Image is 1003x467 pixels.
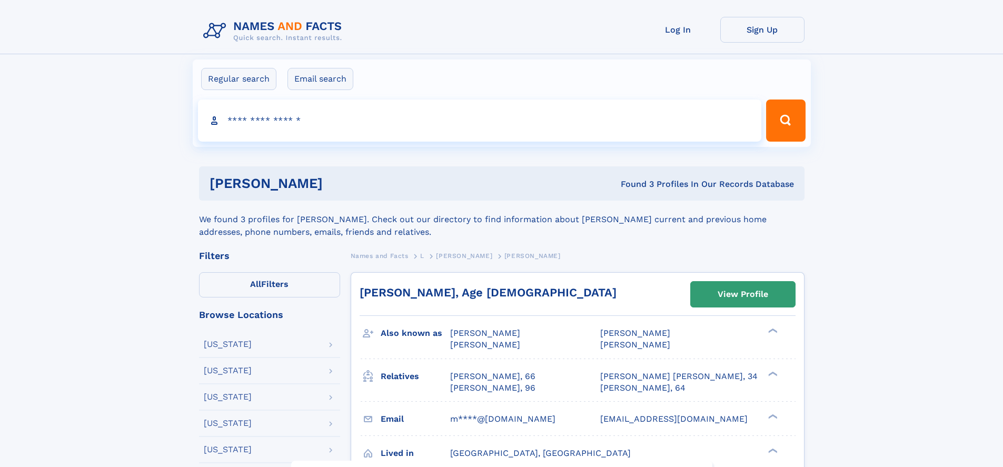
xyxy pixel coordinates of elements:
label: Filters [199,272,340,297]
a: Sign Up [720,17,805,43]
div: ❯ [766,370,778,377]
div: [US_STATE] [204,445,252,454]
div: Found 3 Profiles In Our Records Database [472,178,794,190]
a: [PERSON_NAME], 96 [450,382,535,394]
h1: [PERSON_NAME] [210,177,472,190]
label: Email search [287,68,353,90]
div: [US_STATE] [204,340,252,349]
div: ❯ [766,327,778,334]
div: ❯ [766,447,778,454]
a: Names and Facts [351,249,409,262]
div: View Profile [718,282,768,306]
div: ❯ [766,413,778,420]
span: L [420,252,424,260]
a: [PERSON_NAME], Age [DEMOGRAPHIC_DATA] [360,286,617,299]
span: [PERSON_NAME] [436,252,492,260]
h3: Also known as [381,324,450,342]
a: L [420,249,424,262]
span: [EMAIL_ADDRESS][DOMAIN_NAME] [600,414,748,424]
a: [PERSON_NAME] [PERSON_NAME], 34 [600,371,758,382]
a: [PERSON_NAME] [436,249,492,262]
span: [PERSON_NAME] [450,340,520,350]
h3: Lived in [381,444,450,462]
div: [US_STATE] [204,419,252,428]
div: We found 3 profiles for [PERSON_NAME]. Check out our directory to find information about [PERSON_... [199,201,805,239]
div: [US_STATE] [204,393,252,401]
a: View Profile [691,282,795,307]
img: Logo Names and Facts [199,17,351,45]
span: [GEOGRAPHIC_DATA], [GEOGRAPHIC_DATA] [450,448,631,458]
a: Log In [636,17,720,43]
a: [PERSON_NAME], 64 [600,382,686,394]
a: [PERSON_NAME], 66 [450,371,535,382]
span: All [250,279,261,289]
span: [PERSON_NAME] [600,328,670,338]
span: [PERSON_NAME] [450,328,520,338]
h3: Email [381,410,450,428]
button: Search Button [766,100,805,142]
span: [PERSON_NAME] [600,340,670,350]
div: Browse Locations [199,310,340,320]
div: [US_STATE] [204,366,252,375]
div: Filters [199,251,340,261]
label: Regular search [201,68,276,90]
h3: Relatives [381,367,450,385]
input: search input [198,100,762,142]
span: [PERSON_NAME] [504,252,561,260]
